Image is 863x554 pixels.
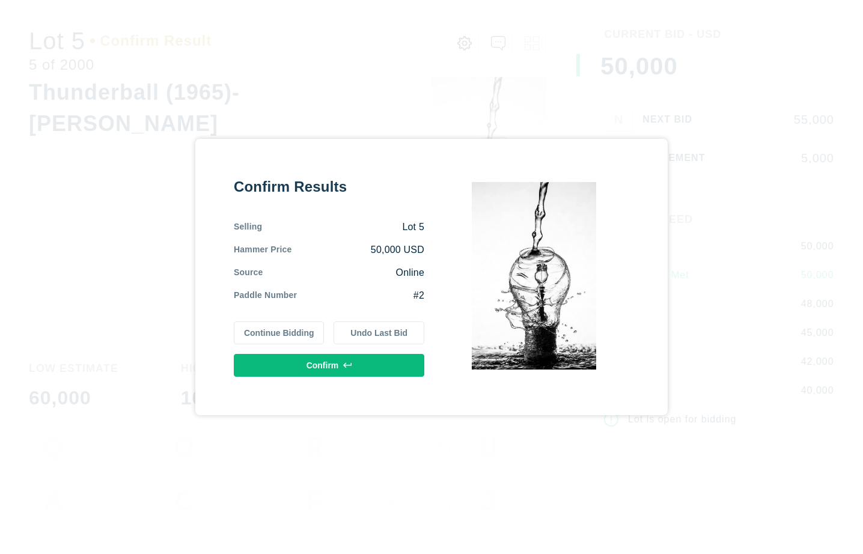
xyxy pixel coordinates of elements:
[234,243,291,257] div: Hammer Price
[234,177,424,196] div: Confirm Results
[291,243,424,257] div: 50,000 USD
[234,321,325,344] button: Continue Bidding
[334,321,424,344] button: Undo Last Bid
[297,289,424,302] div: #2
[234,221,262,234] div: Selling
[234,289,297,302] div: Paddle Number
[263,266,424,279] div: Online
[234,354,424,377] button: Confirm
[234,266,263,279] div: Source
[262,221,424,234] div: Lot 5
